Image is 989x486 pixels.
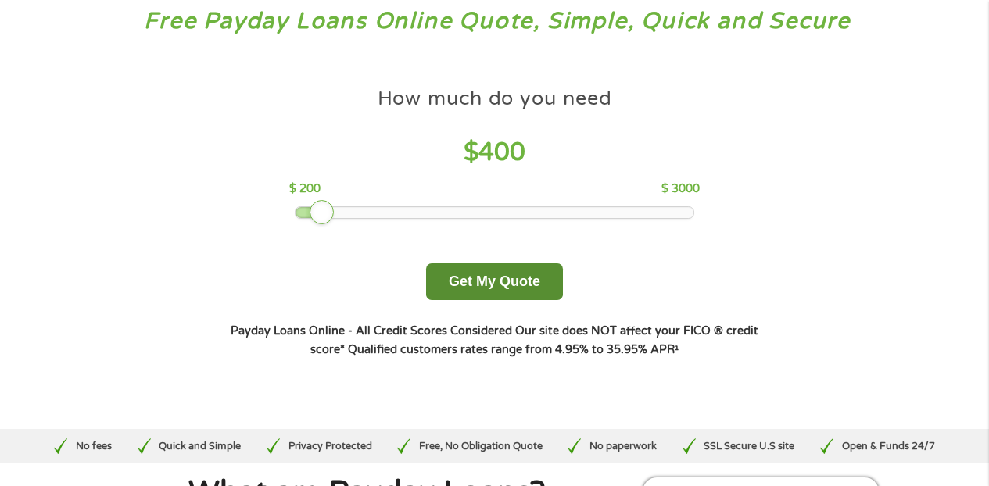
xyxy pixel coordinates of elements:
p: Privacy Protected [288,439,372,454]
h3: Free Payday Loans Online Quote, Simple, Quick and Secure [45,7,944,36]
h4: How much do you need [378,86,612,112]
strong: Our site does NOT affect your FICO ® credit score* [310,324,758,356]
strong: Payday Loans Online - All Credit Scores Considered [231,324,512,338]
p: No fees [76,439,112,454]
p: $ 3000 [661,180,700,198]
span: 400 [478,138,525,167]
button: Get My Quote [426,263,563,300]
p: Free, No Obligation Quote [419,439,543,454]
p: Open & Funds 24/7 [842,439,935,454]
p: Quick and Simple [159,439,241,454]
p: No paperwork [589,439,657,454]
p: SSL Secure U.S site [704,439,794,454]
p: $ 200 [289,180,321,198]
h4: $ [289,137,700,169]
strong: Qualified customers rates range from 4.95% to 35.95% APR¹ [348,343,679,356]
